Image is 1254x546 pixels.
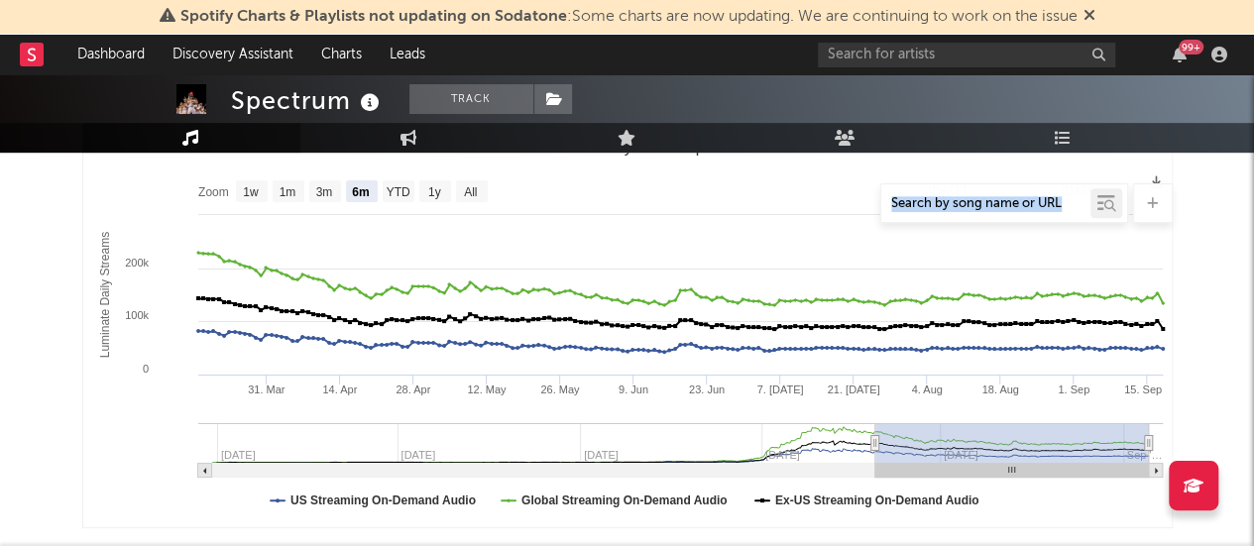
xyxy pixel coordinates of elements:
text: 7. [DATE] [756,383,803,395]
text: 31. Mar [248,383,285,395]
span: : Some charts are now updating. We are continuing to work on the issue [180,9,1078,25]
text: 4. Aug [911,383,942,395]
text: US Streaming On-Demand Audio [290,493,476,507]
text: Ex-US Streaming On-Demand Audio [774,493,978,507]
text: 18. Aug [981,383,1018,395]
text: 12. May [467,383,507,395]
text: 23. Jun [688,383,724,395]
a: Leads [376,35,439,74]
text: 0 [142,363,148,375]
div: 99 + [1179,40,1203,55]
input: Search by song name or URL [881,196,1090,212]
text: 14. Apr [322,383,357,395]
text: 28. Apr [396,383,430,395]
a: Charts [307,35,376,74]
text: 100k [125,309,149,321]
a: Dashboard [63,35,159,74]
text: 1. Sep [1058,383,1089,395]
input: Search for artists [818,43,1115,67]
button: 99+ [1173,47,1187,62]
button: Track [409,84,533,114]
text: Luminate Daily Streams [97,232,111,358]
a: Discovery Assistant [159,35,307,74]
text: 21. [DATE] [827,383,879,395]
text: 9. Jun [618,383,647,395]
span: Spotify Charts & Playlists not updating on Sodatone [180,9,567,25]
div: Spectrum [231,84,385,117]
span: Dismiss [1083,9,1095,25]
text: Global Streaming On-Demand Audio [520,493,727,507]
text: 26. May [540,383,580,395]
svg: Luminate Daily Consumption [83,131,1173,527]
text: 15. Sep [1123,383,1161,395]
text: 200k [125,257,149,269]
